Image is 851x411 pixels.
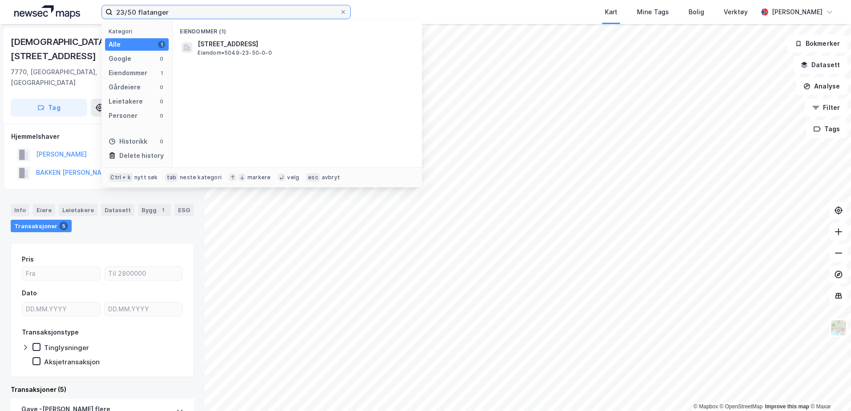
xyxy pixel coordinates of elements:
[180,174,222,181] div: neste kategori
[109,110,138,121] div: Personer
[720,403,763,410] a: OpenStreetMap
[158,55,165,62] div: 0
[805,99,847,117] button: Filter
[138,204,171,216] div: Bygg
[22,327,79,338] div: Transaksjonstype
[796,77,847,95] button: Analyse
[109,53,131,64] div: Google
[158,138,165,145] div: 0
[11,220,72,232] div: Transaksjoner
[22,288,37,298] div: Dato
[44,343,89,352] div: Tinglysninger
[109,136,147,147] div: Historikk
[287,174,299,181] div: velg
[119,150,164,161] div: Delete history
[59,222,68,230] div: 5
[59,204,97,216] div: Leietakere
[772,7,823,17] div: [PERSON_NAME]
[724,7,748,17] div: Verktøy
[33,204,55,216] div: Eiere
[109,28,169,35] div: Kategori
[605,7,617,17] div: Kart
[174,204,194,216] div: ESG
[109,96,143,107] div: Leietakere
[158,84,165,91] div: 0
[173,21,422,37] div: Eiendommer (1)
[806,368,851,411] iframe: Chat Widget
[11,204,29,216] div: Info
[198,39,411,49] span: [STREET_ADDRESS]
[44,358,100,366] div: Aksjetransaksjon
[198,49,272,56] span: Eiendom • 5049-23-50-0-0
[11,35,180,63] div: [DEMOGRAPHIC_DATA][STREET_ADDRESS]
[11,99,87,117] button: Tag
[165,173,178,182] div: tab
[105,302,182,316] input: DD.MM.YYYY
[22,254,34,265] div: Pris
[113,5,340,19] input: Søk på adresse, matrikkel, gårdeiere, leietakere eller personer
[689,7,704,17] div: Bolig
[22,267,100,280] input: Fra
[22,302,100,316] input: DD.MM.YYYY
[105,267,182,280] input: Til 2800000
[637,7,669,17] div: Mine Tags
[109,39,121,50] div: Alle
[134,174,158,181] div: nytt søk
[306,173,320,182] div: esc
[109,173,133,182] div: Ctrl + k
[830,319,847,336] img: Z
[158,205,167,214] div: 1
[158,41,165,48] div: 1
[11,67,151,88] div: 7770, [GEOGRAPHIC_DATA], [GEOGRAPHIC_DATA]
[109,82,141,93] div: Gårdeiere
[14,5,80,19] img: logo.a4113a55bc3d86da70a041830d287a7e.svg
[806,120,847,138] button: Tags
[787,35,847,52] button: Bokmerker
[806,368,851,411] div: Kontrollprogram for chat
[158,98,165,105] div: 0
[158,69,165,77] div: 1
[11,384,194,395] div: Transaksjoner (5)
[109,68,147,78] div: Eiendommer
[11,131,194,142] div: Hjemmelshaver
[793,56,847,74] button: Datasett
[765,403,809,410] a: Improve this map
[322,174,340,181] div: avbryt
[693,403,718,410] a: Mapbox
[247,174,271,181] div: markere
[101,204,134,216] div: Datasett
[158,112,165,119] div: 0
